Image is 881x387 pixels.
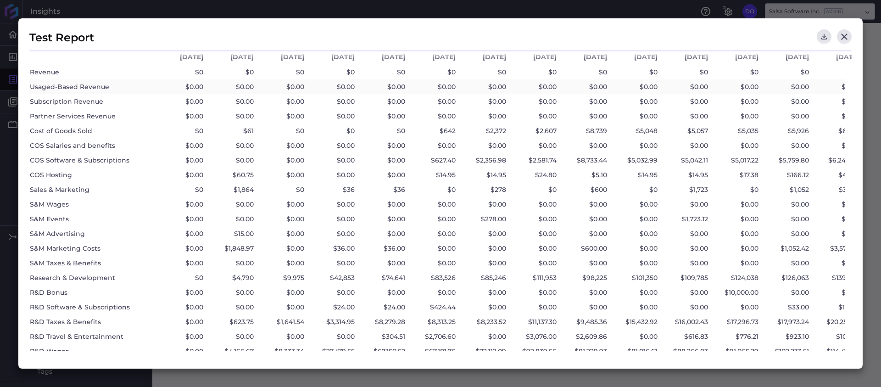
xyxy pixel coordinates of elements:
div: $0.00 [153,329,204,344]
div: $776.21 [708,329,759,344]
div: $0.00 [204,329,254,344]
div: $0 [153,270,204,285]
div: $0.00 [456,94,507,109]
div: $0.00 [355,285,406,300]
div: $0.00 [759,256,809,270]
div: $33.00 [759,300,809,314]
div: $1,052.42 [759,241,809,256]
div: $3,575.93 [809,241,860,256]
div: $600.00 [557,241,608,256]
div: $5,926 [759,123,809,138]
div: $8,233.52 [456,314,507,329]
div: $0.00 [608,212,658,226]
div: $0.00 [204,79,254,94]
div: $0.00 [153,94,204,109]
div: $1,848.97 [204,241,254,256]
div: $0.00 [254,153,305,168]
div: $0.00 [204,153,254,168]
div: $0.00 [608,241,658,256]
div: $0.00 [153,285,204,300]
div: $0.00 [507,109,557,123]
div: $2,706.60 [406,329,456,344]
div: $0.00 [456,109,507,123]
div: $91,065.29 [708,344,759,359]
div: $3,576 [809,182,860,197]
div: $0 [557,65,608,79]
div: $14.95 [658,168,708,182]
div: $9,485.36 [557,314,608,329]
div: $0.00 [507,256,557,270]
div: $0.00 [507,79,557,94]
div: $0.00 [608,329,658,344]
div: $0.00 [708,241,759,256]
div: $5,057 [658,123,708,138]
div: $103.97 [809,329,860,344]
div: $0.00 [305,109,355,123]
div: $0 [254,182,305,197]
div: $8,279.28 [355,314,406,329]
div: $0.00 [406,212,456,226]
div: $0.00 [254,329,305,344]
div: $0.00 [759,285,809,300]
div: $0 [759,65,809,79]
div: $0.00 [406,226,456,241]
div: $0.00 [507,241,557,256]
div: $0.00 [204,197,254,212]
div: $109,785 [658,270,708,285]
div: $0 [456,65,507,79]
div: $0.00 [355,138,406,153]
div: $5.10 [557,168,608,182]
div: $0 [406,182,456,197]
div: S&M Taxes & Benefits [29,256,153,270]
div: $0.00 [708,79,759,94]
div: $0 [809,65,860,79]
div: $88,266.03 [658,344,708,359]
div: $0.00 [456,329,507,344]
div: $627.40 [406,153,456,168]
div: $60.75 [204,168,254,182]
div: $2,372 [456,123,507,138]
div: $0.00 [456,138,507,153]
div: $3,076.00 [507,329,557,344]
div: $0.00 [456,241,507,256]
div: $0.00 [557,197,608,212]
div: $0.00 [708,212,759,226]
div: $5,048 [608,123,658,138]
div: $0.00 [608,300,658,314]
div: $15.00 [204,226,254,241]
div: $72,112.09 [456,344,507,359]
div: $0.00 [355,256,406,270]
div: $0.00 [557,138,608,153]
div: $10,000.00 [708,285,759,300]
div: $0.00 [507,212,557,226]
div: $0.00 [809,109,860,123]
div: $0.00 [507,300,557,314]
div: $0.00 [153,168,204,182]
div: $0.00 [658,109,708,123]
div: $0.00 [809,197,860,212]
button: Download [817,29,831,44]
div: $0.00 [305,285,355,300]
div: $0 [608,182,658,197]
div: $0.00 [708,138,759,153]
div: COS Software & Subscriptions [29,153,153,168]
div: $0.00 [355,226,406,241]
div: $0.00 [557,94,608,109]
div: $74,641 [355,270,406,285]
div: $67,181.76 [406,344,456,359]
div: $126,063 [759,270,809,285]
div: $0.00 [557,256,608,270]
div: $0.00 [456,285,507,300]
div: $0.00 [406,94,456,109]
div: $0.00 [759,138,809,153]
div: $17.38 [708,168,759,182]
div: $2,356.98 [456,153,507,168]
div: $0.00 [153,344,204,359]
div: $81,229.93 [557,344,608,359]
div: $0.00 [809,285,860,300]
div: $20,255.23 [809,314,860,329]
div: $0.00 [153,79,204,94]
div: $17,973.24 [759,314,809,329]
div: $0.00 [557,300,608,314]
div: Cost of Goods Sold [29,123,153,138]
